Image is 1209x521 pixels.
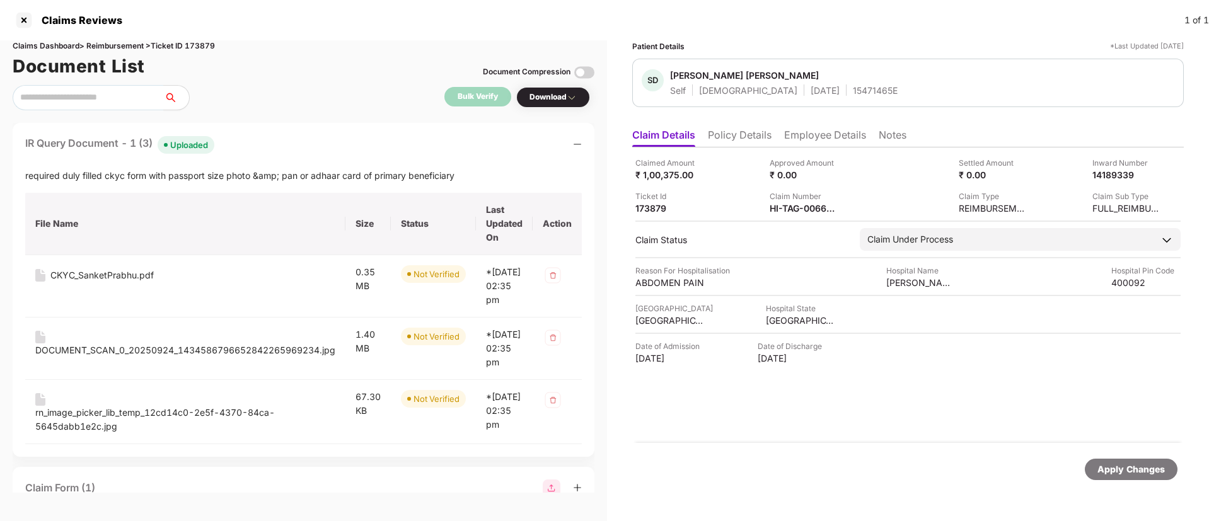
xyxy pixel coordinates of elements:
[356,328,381,355] div: 1.40 MB
[170,139,208,151] div: Uploaded
[642,69,664,91] div: SD
[163,93,189,103] span: search
[770,202,839,214] div: HI-TAG-006623089(0)
[758,340,827,352] div: Date of Discharge
[632,129,695,147] li: Claim Details
[635,190,705,202] div: Ticket Id
[770,169,839,181] div: ₹ 0.00
[567,93,577,103] img: svg+xml;base64,PHN2ZyBpZD0iRHJvcGRvd24tMzJ4MzIiIHhtbG5zPSJodHRwOi8vd3d3LnczLm9yZy8yMDAwL3N2ZyIgd2...
[533,193,582,255] th: Action
[635,202,705,214] div: 173879
[708,129,772,147] li: Policy Details
[1092,169,1162,181] div: 14189339
[573,140,582,149] span: minus
[25,480,95,496] div: Claim Form (1)
[635,234,847,246] div: Claim Status
[770,157,839,169] div: Approved Amount
[784,129,866,147] li: Employee Details
[25,193,345,255] th: File Name
[35,393,45,406] img: svg+xml;base64,PHN2ZyB4bWxucz0iaHR0cDovL3d3dy53My5vcmcvMjAwMC9zdmciIHdpZHRoPSIxNiIgaGVpZ2h0PSIyMC...
[483,66,570,78] div: Document Compression
[1184,13,1209,27] div: 1 of 1
[959,169,1028,181] div: ₹ 0.00
[758,352,827,364] div: [DATE]
[811,84,840,96] div: [DATE]
[345,193,391,255] th: Size
[1092,157,1162,169] div: Inward Number
[766,302,835,314] div: Hospital State
[486,390,523,432] div: *[DATE] 02:35 pm
[635,265,730,277] div: Reason For Hospitalisation
[476,193,533,255] th: Last Updated On
[391,193,476,255] th: Status
[1097,462,1165,476] div: Apply Changes
[770,190,839,202] div: Claim Number
[635,314,705,326] div: [GEOGRAPHIC_DATA]
[635,302,713,314] div: [GEOGRAPHIC_DATA]
[670,69,819,81] div: [PERSON_NAME] [PERSON_NAME]
[35,269,45,282] img: svg+xml;base64,PHN2ZyB4bWxucz0iaHR0cDovL3d3dy53My5vcmcvMjAwMC9zdmciIHdpZHRoPSIxNiIgaGVpZ2h0PSIyMC...
[486,265,523,307] div: *[DATE] 02:35 pm
[635,340,705,352] div: Date of Admission
[529,91,577,103] div: Download
[635,352,705,364] div: [DATE]
[766,314,835,326] div: [GEOGRAPHIC_DATA]
[34,14,122,26] div: Claims Reviews
[356,265,381,293] div: 0.35 MB
[867,232,953,246] div: Claim Under Process
[886,265,956,277] div: Hospital Name
[574,62,594,83] img: svg+xml;base64,PHN2ZyBpZD0iVG9nZ2xlLTMyeDMyIiB4bWxucz0iaHR0cDovL3d3dy53My5vcmcvMjAwMC9zdmciIHdpZH...
[543,390,563,410] img: svg+xml;base64,PHN2ZyB4bWxucz0iaHR0cDovL3d3dy53My5vcmcvMjAwMC9zdmciIHdpZHRoPSIzMiIgaGVpZ2h0PSIzMi...
[1111,277,1181,289] div: 400092
[35,331,45,343] img: svg+xml;base64,PHN2ZyB4bWxucz0iaHR0cDovL3d3dy53My5vcmcvMjAwMC9zdmciIHdpZHRoPSIxNiIgaGVpZ2h0PSIyMC...
[1110,40,1184,52] div: *Last Updated [DATE]
[959,190,1028,202] div: Claim Type
[486,328,523,369] div: *[DATE] 02:35 pm
[414,268,460,280] div: Not Verified
[632,40,685,52] div: Patient Details
[1092,202,1162,214] div: FULL_REIMBURSEMENT
[25,169,582,183] div: required duly filled ckyc form with passport size photo &amp; pan or adhaar card of primary benef...
[699,84,797,96] div: [DEMOGRAPHIC_DATA]
[886,277,956,289] div: [PERSON_NAME][GEOGRAPHIC_DATA]
[879,129,906,147] li: Notes
[1111,265,1181,277] div: Hospital Pin Code
[635,157,705,169] div: Claimed Amount
[13,40,594,52] div: Claims Dashboard > Reimbursement > Ticket ID 173879
[670,84,686,96] div: Self
[959,202,1028,214] div: REIMBURSEMENT
[853,84,898,96] div: 15471465E
[414,392,460,405] div: Not Verified
[1092,190,1162,202] div: Claim Sub Type
[543,479,560,497] img: svg+xml;base64,PHN2ZyBpZD0iR3JvdXBfMjg4MTMiIGRhdGEtbmFtZT0iR3JvdXAgMjg4MTMiIHhtbG5zPSJodHRwOi8vd3...
[35,343,335,357] div: DOCUMENT_SCAN_0_20250924_1434586796652842265969234.jpg
[635,277,705,289] div: ABDOMEN PAIN
[959,157,1028,169] div: Settled Amount
[25,135,214,154] div: IR Query Document - 1 (3)
[573,483,582,492] span: plus
[458,91,498,103] div: Bulk Verify
[356,390,381,418] div: 67.30 KB
[635,169,705,181] div: ₹ 1,00,375.00
[163,85,190,110] button: search
[50,268,154,282] div: CKYC_SanketPrabhu.pdf
[543,328,563,348] img: svg+xml;base64,PHN2ZyB4bWxucz0iaHR0cDovL3d3dy53My5vcmcvMjAwMC9zdmciIHdpZHRoPSIzMiIgaGVpZ2h0PSIzMi...
[13,52,145,80] h1: Document List
[35,406,335,433] div: rn_image_picker_lib_temp_12cd14c0-2e5f-4370-84ca-5645dabb1e2c.jpg
[414,330,460,343] div: Not Verified
[1160,234,1173,246] img: downArrowIcon
[543,265,563,285] img: svg+xml;base64,PHN2ZyB4bWxucz0iaHR0cDovL3d3dy53My5vcmcvMjAwMC9zdmciIHdpZHRoPSIzMiIgaGVpZ2h0PSIzMi...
